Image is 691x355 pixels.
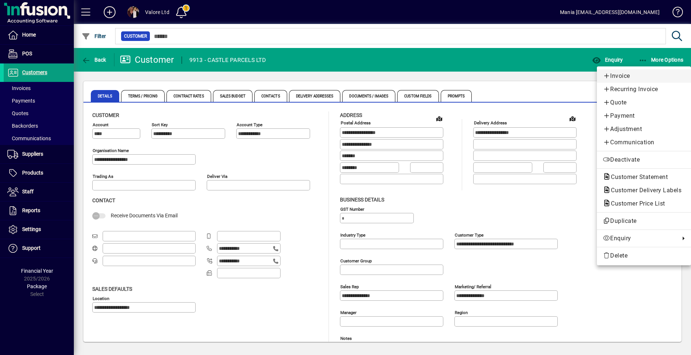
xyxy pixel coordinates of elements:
span: Deactivate [603,155,685,164]
span: Customer Delivery Labels [603,187,685,194]
span: Duplicate [603,217,685,225]
span: Delete [603,251,685,260]
span: Quote [603,98,685,107]
span: Communication [603,138,685,147]
span: Invoice [603,72,685,80]
span: Adjustment [603,125,685,134]
span: Customer Price List [603,200,669,207]
span: Customer Statement [603,173,671,180]
span: Recurring Invoice [603,85,685,94]
span: Payment [603,111,685,120]
button: Deactivate customer [597,153,691,166]
span: Enquiry [603,234,676,243]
